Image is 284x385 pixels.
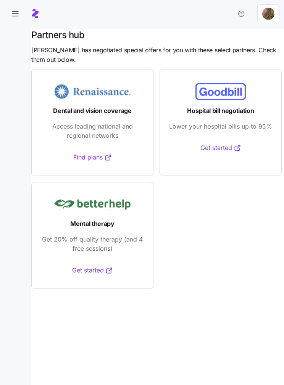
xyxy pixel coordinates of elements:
span: Mental therapy [70,219,115,229]
a: Get started [72,266,113,275]
span: Access leading national and regional networks [41,122,144,141]
span: Lower your hospital bills up to 95% [169,122,272,131]
h1: Partners hub [31,29,284,41]
span: Get 20% off quality therapy (and 4 free sessions) [41,235,144,254]
span: [PERSON_NAME] has negotiated special offers for you with these select partners. Check them out be... [31,45,284,64]
a: Get started [200,143,241,153]
a: Find plans [73,153,112,162]
span: Dental and vision coverage [53,106,132,116]
img: e8a9f0c274358aa89305bf83bf4bfe6e [262,8,274,20]
span: Hospital bill negotiation [187,106,254,116]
